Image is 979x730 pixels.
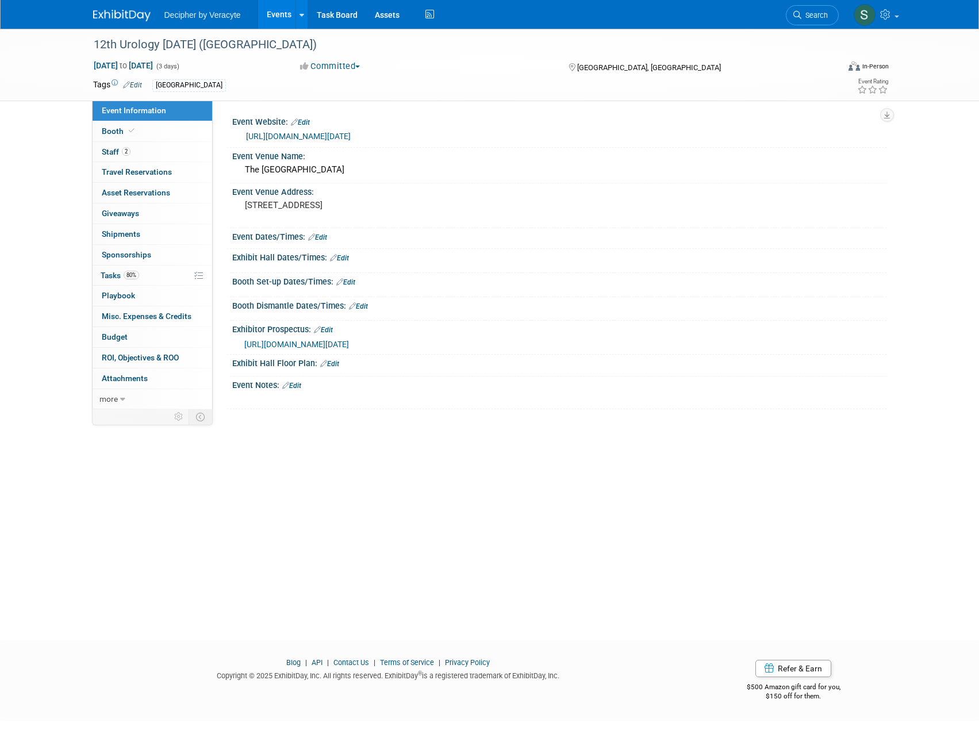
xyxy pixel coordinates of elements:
a: [URL][DOMAIN_NAME][DATE] [244,340,349,349]
span: 80% [124,271,139,279]
sup: ® [418,670,422,677]
span: Booth [102,126,137,136]
span: more [99,394,118,404]
img: ExhibitDay [93,10,151,21]
div: Copyright © 2025 ExhibitDay, Inc. All rights reserved. ExhibitDay is a registered trademark of Ex... [93,668,684,681]
div: In-Person [862,62,889,71]
a: Asset Reservations [93,183,212,203]
a: Search [786,5,839,25]
a: Edit [314,326,333,334]
a: Booth [93,121,212,141]
a: Contact Us [333,658,369,667]
a: Playbook [93,286,212,306]
span: | [324,658,332,667]
a: Edit [123,81,142,89]
span: Travel Reservations [102,167,172,176]
div: Event Venue Name: [232,148,886,162]
a: [URL][DOMAIN_NAME][DATE] [246,132,351,141]
div: Event Format [771,60,889,77]
img: Scott Kiedrowski [854,4,876,26]
a: Shipments [93,224,212,244]
span: Misc. Expenses & Credits [102,312,191,321]
div: $500 Amazon gift card for you, [701,675,886,701]
a: Staff2 [93,142,212,162]
span: Search [801,11,828,20]
div: 12th Urology [DATE] ([GEOGRAPHIC_DATA]) [90,34,821,55]
a: ROI, Objectives & ROO [93,348,212,368]
a: Edit [349,302,368,310]
div: Event Dates/Times: [232,228,886,243]
span: Decipher by Veracyte [164,10,241,20]
div: Exhibit Hall Dates/Times: [232,249,886,264]
a: Event Information [93,101,212,121]
div: Event Notes: [232,376,886,391]
div: Exhibitor Prospectus: [232,321,886,336]
span: [GEOGRAPHIC_DATA], [GEOGRAPHIC_DATA] [577,63,721,72]
div: Event Rating [857,79,888,84]
div: Event Venue Address: [232,183,886,198]
span: ROI, Objectives & ROO [102,353,179,362]
div: Event Website: [232,113,886,128]
span: Budget [102,332,128,341]
div: Booth Dismantle Dates/Times: [232,297,886,312]
span: Event Information [102,106,166,115]
span: Asset Reservations [102,188,170,197]
a: Travel Reservations [93,162,212,182]
div: Booth Set-up Dates/Times: [232,273,886,288]
span: 2 [122,147,130,156]
span: (3 days) [155,63,179,70]
a: Edit [320,360,339,368]
td: Personalize Event Tab Strip [169,409,189,424]
a: Tasks80% [93,266,212,286]
a: Misc. Expenses & Credits [93,306,212,326]
i: Booth reservation complete [129,128,135,134]
a: Edit [336,278,355,286]
span: Attachments [102,374,148,383]
a: Edit [308,233,327,241]
div: The [GEOGRAPHIC_DATA] [241,161,878,179]
span: Giveaways [102,209,139,218]
a: Privacy Policy [445,658,490,667]
span: | [302,658,310,667]
a: Edit [282,382,301,390]
pre: [STREET_ADDRESS] [245,200,492,210]
a: Edit [330,254,349,262]
a: more [93,389,212,409]
span: | [436,658,443,667]
a: Blog [286,658,301,667]
div: $150 off for them. [701,691,886,701]
td: Toggle Event Tabs [189,409,212,424]
span: Sponsorships [102,250,151,259]
img: Format-Inperson.png [849,62,860,71]
a: Giveaways [93,203,212,224]
button: Committed [296,60,364,72]
td: Tags [93,79,142,92]
span: Playbook [102,291,135,300]
span: Staff [102,147,130,156]
a: Sponsorships [93,245,212,265]
span: Tasks [101,271,139,280]
a: API [312,658,323,667]
span: to [118,61,129,70]
div: [GEOGRAPHIC_DATA] [152,79,226,91]
a: Edit [291,118,310,126]
span: [DATE] [DATE] [93,60,153,71]
a: Refer & Earn [755,660,831,677]
span: Shipments [102,229,140,239]
span: | [371,658,378,667]
a: Attachments [93,368,212,389]
div: Exhibit Hall Floor Plan: [232,355,886,370]
a: Terms of Service [380,658,434,667]
a: Budget [93,327,212,347]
